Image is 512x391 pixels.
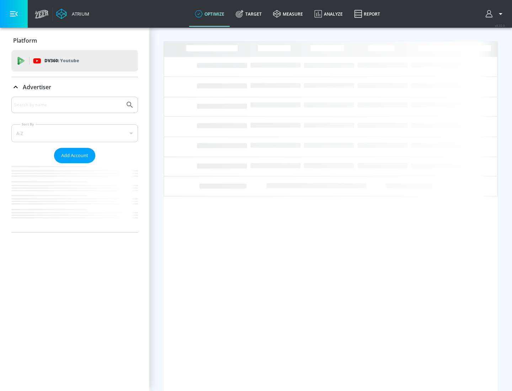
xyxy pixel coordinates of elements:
div: Advertiser [11,77,138,97]
div: Advertiser [11,97,138,232]
input: Search by name [14,100,122,109]
a: Analyze [309,1,348,27]
p: DV360: [44,57,79,65]
p: Platform [13,37,37,44]
label: Sort By [20,122,36,127]
div: A-Z [11,124,138,142]
span: v 4.32.0 [495,23,505,27]
a: Report [348,1,386,27]
div: Platform [11,31,138,50]
p: Youtube [60,57,79,64]
a: Target [230,1,267,27]
p: Advertiser [23,83,51,91]
button: Add Account [54,148,95,163]
a: measure [267,1,309,27]
div: DV360: Youtube [11,50,138,71]
div: Atrium [69,11,89,17]
span: Add Account [61,151,88,160]
a: Atrium [56,9,89,19]
nav: list of Advertiser [11,163,138,232]
a: optimize [189,1,230,27]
